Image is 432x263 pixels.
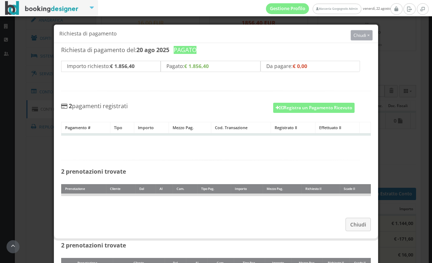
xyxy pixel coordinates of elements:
[62,184,106,195] th: Prenotazione
[184,63,209,69] b: € 1.856,40
[340,184,371,195] th: Scade il
[351,30,373,41] button: Close
[353,32,370,38] span: Chiudi ×
[156,184,173,195] th: Al
[106,184,135,195] th: Cliente
[161,61,260,72] h5: Pagato:
[69,102,128,110] span: pagamenti registrati
[62,122,110,135] th: Pagamento #
[302,184,340,195] th: Richiesto il
[315,122,359,135] th: Effettuato il
[136,46,169,54] b: 20 ago 2025
[169,122,211,135] th: Mezzo Pag.
[5,1,79,15] img: BookingDesigner.com
[313,4,361,14] a: Masseria Gorgognolo Admin
[273,103,355,113] button: Registra un Pagamento Ricevuto
[198,184,231,195] th: Tipo Pag.
[59,30,373,37] h5: Richiesta di pagamento
[136,184,156,195] th: Dal
[134,122,169,135] th: Importo
[61,47,360,54] h4: Richiesta di pagamento del:
[271,122,315,135] th: Registrato il
[110,122,134,135] th: Tipo
[173,184,197,195] th: Cam.
[231,184,263,195] th: Importo
[346,218,371,231] button: Close
[110,63,135,69] b: € 1.856,40
[263,184,301,195] th: Mezzo Pag.
[293,63,307,69] b: € 0,00
[61,61,161,72] h5: Importo richiesto:
[266,3,390,14] span: venerdì, 22 agosto
[266,3,309,14] a: Gestione Profilo
[261,61,360,72] h5: Da pagare:
[174,46,196,54] span: PAGATO
[69,102,72,110] b: 2
[211,122,271,135] th: Cod. Transazione
[61,167,126,175] b: 2 prenotazioni trovate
